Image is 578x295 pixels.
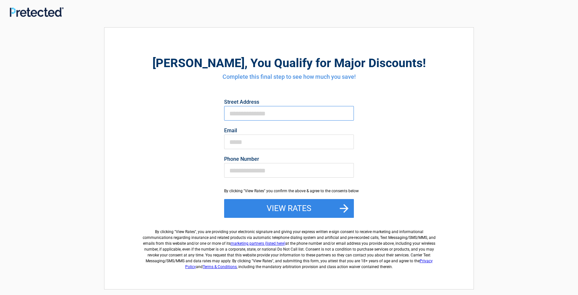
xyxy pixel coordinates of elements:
img: Main Logo [10,7,64,17]
a: marketing partners (listed here) [231,241,285,246]
label: Street Address [224,100,354,105]
div: By clicking "View Rates" you confirm the above & agree to the consents below [224,188,354,194]
h2: , You Qualify for Major Discounts! [140,55,438,71]
label: By clicking " ", you are providing your electronic signature and giving your express written e-si... [140,224,438,270]
a: Privacy Policy [185,259,433,269]
span: [PERSON_NAME] [152,56,245,70]
label: Phone Number [224,157,354,162]
h4: Complete this final step to see how much you save! [140,73,438,81]
span: View Rates [176,230,195,234]
a: Terms & Conditions [203,265,237,269]
label: Email [224,128,354,133]
button: View Rates [224,199,354,218]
